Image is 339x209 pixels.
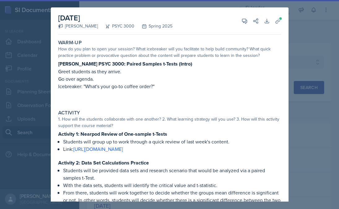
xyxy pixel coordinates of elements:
[58,110,80,116] label: Activity
[58,46,281,59] div: How do you plan to open your session? What icebreaker will you facilitate to help build community...
[98,23,134,29] div: PSYC 3000
[58,68,281,75] p: Greet students as they arrive.
[58,60,192,67] strong: [PERSON_NAME] PSYC 3000: Paired Samples t-Tests (Intro)
[63,138,281,145] p: Students will group up to work through a quick review of last week's content.
[58,116,281,129] div: 1. How will the students collaborate with one another? 2. What learning strategy will you use? 3....
[73,146,123,152] a: [URL][DOMAIN_NAME]
[58,23,98,29] div: [PERSON_NAME]
[58,75,281,83] p: Go over agenda.
[58,12,172,23] h2: [DATE]
[63,145,281,153] p: Link:
[63,181,281,189] p: With the data sets, students will identify the critical value and t-statistic.
[63,167,281,181] p: Students will be provided data sets and research scenario that would be analyzed via a paired sam...
[58,130,167,138] strong: Activity 1: Nearpod Review of One-sample t-Tests
[58,40,82,46] label: Warm-Up
[134,23,172,29] div: Spring 2025
[58,83,281,90] p: Icebreaker: "What's your go-to coffee order?"
[58,159,149,166] strong: Activity 2: Data Set Calculations Practice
